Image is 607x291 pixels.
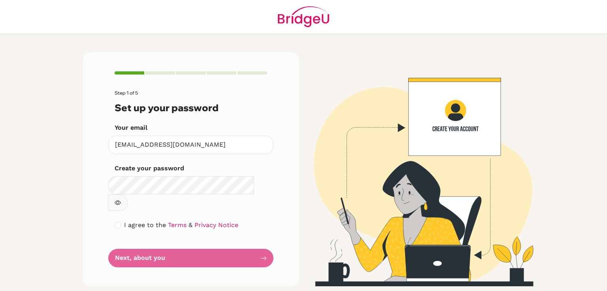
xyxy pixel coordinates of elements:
span: I agree to the [124,221,166,229]
label: Create your password [115,164,184,173]
span: & [189,221,192,229]
input: Insert your email* [108,136,273,154]
a: Privacy Notice [194,221,238,229]
h3: Set up your password [115,102,267,114]
a: Terms [168,221,187,229]
span: Step 1 of 5 [115,90,138,96]
label: Your email [115,123,147,132]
